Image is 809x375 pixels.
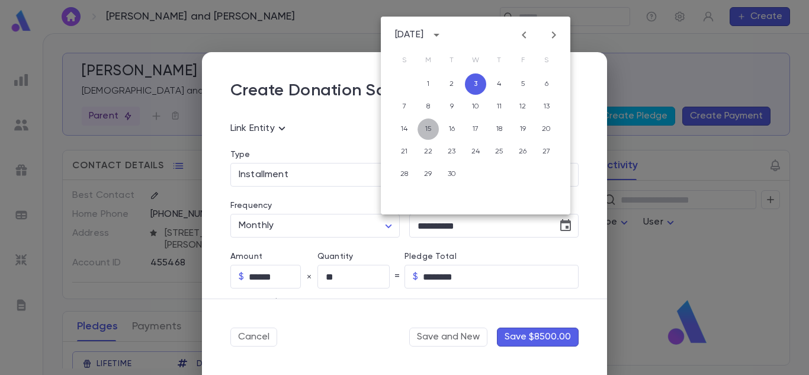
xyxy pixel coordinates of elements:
button: 18 [489,118,510,140]
span: Monday [418,49,439,72]
button: 6 [536,73,557,95]
p: $ [239,271,244,283]
p: Link Entity [230,121,289,136]
button: 21 [394,141,415,162]
button: 4 [489,73,510,95]
p: Remaining $0.04 added to the final installment [230,298,579,307]
button: 12 [512,96,534,117]
span: Installment [239,170,288,180]
span: Thursday [489,49,510,72]
button: 28 [394,164,415,185]
label: Amount [230,252,317,261]
button: 9 [441,96,463,117]
button: 1 [418,73,439,95]
button: Next month [544,25,563,44]
button: 25 [489,141,510,162]
button: 27 [536,141,557,162]
span: Tuesday [441,49,463,72]
button: 5 [512,73,534,95]
span: Wednesday [465,49,486,72]
div: [DATE] [395,29,423,41]
button: 8 [418,96,439,117]
span: Monthly [239,221,274,230]
p: Create Donation Schedule [230,81,439,104]
button: 15 [418,118,439,140]
button: 14 [394,118,415,140]
button: 17 [465,118,486,140]
button: 11 [489,96,510,117]
button: 24 [465,141,486,162]
button: calendar view is open, switch to year view [427,25,446,44]
span: Saturday [536,49,557,72]
button: 26 [512,141,534,162]
button: Choose date, selected date is Sep 3, 2025 [554,214,577,238]
button: 23 [441,141,463,162]
span: Sunday [394,49,415,72]
p: $ [413,271,418,283]
button: 2 [441,73,463,95]
label: Quantity [317,252,404,261]
button: 30 [441,164,463,185]
button: 10 [465,96,486,117]
p: = [394,271,400,283]
button: 3 [465,73,486,95]
button: 20 [536,118,557,140]
label: Type [230,150,251,159]
label: Frequency [230,201,272,210]
button: 19 [512,118,534,140]
button: 22 [418,141,439,162]
div: Monthly [230,214,400,238]
button: Previous month [515,25,534,44]
button: Cancel [230,328,277,347]
button: 13 [536,96,557,117]
label: Pledge Total [404,252,579,261]
button: 7 [394,96,415,117]
div: Installment [230,164,400,187]
span: Friday [512,49,534,72]
button: 16 [441,118,463,140]
button: Save and New [409,328,487,347]
button: 29 [418,164,439,185]
button: Save $8500.00 [497,328,579,347]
